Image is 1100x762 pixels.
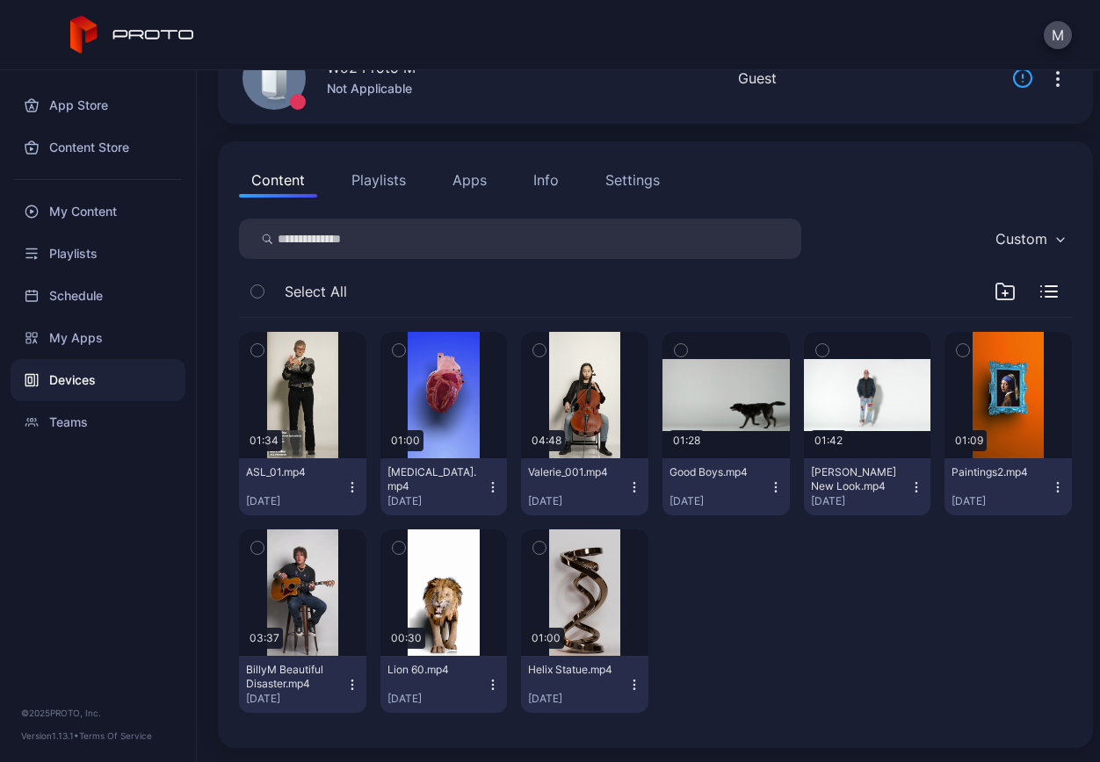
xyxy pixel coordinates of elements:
div: Good Boys.mp4 [669,465,766,479]
div: Custom [995,230,1047,248]
button: Info [521,162,571,198]
div: [DATE] [387,494,487,508]
button: Apps [440,162,499,198]
div: Human Heart.mp4 [387,465,484,493]
div: ASL_01.mp4 [246,465,343,479]
div: Howie Mandel's New Look.mp4 [811,465,908,493]
button: Paintings2.mp4[DATE] [944,458,1072,515]
a: My Apps [11,317,185,359]
button: BillyM Beautiful Disaster.mp4[DATE] [239,656,366,713]
span: Select All [285,281,347,302]
button: Playlists [339,162,418,198]
div: [DATE] [811,494,910,508]
div: [DATE] [246,494,345,508]
a: Content Store [11,126,185,169]
div: Valerie_001.mp4 [528,465,625,479]
div: Info [533,169,559,190]
button: Good Boys.mp4[DATE] [662,458,790,515]
div: [DATE] [528,494,627,508]
button: M [1044,21,1072,49]
button: Custom [987,219,1072,259]
div: Guest [738,68,777,89]
div: Settings [605,169,660,190]
a: Schedule [11,275,185,317]
button: [PERSON_NAME] New Look.mp4[DATE] [804,458,931,515]
a: Terms Of Service [79,730,152,741]
button: Content [239,162,317,198]
div: [DATE] [387,692,487,706]
a: Playlists [11,233,185,275]
a: App Store [11,84,185,126]
div: [DATE] [669,494,769,508]
div: Paintings2.mp4 [952,465,1048,479]
a: My Content [11,190,185,233]
a: Teams [11,401,185,443]
button: Valerie_001.mp4[DATE] [521,458,648,515]
div: [DATE] [246,692,345,706]
button: Settings [593,162,672,198]
div: [DATE] [528,692,627,706]
div: BillyM Beautiful Disaster.mp4 [246,663,343,691]
button: ASL_01.mp4[DATE] [239,458,366,515]
div: Lion 60.mp4 [387,663,484,677]
div: Not Applicable [327,78,416,99]
button: Lion 60.mp4[DATE] [380,656,508,713]
button: [MEDICAL_DATA].mp4[DATE] [380,458,508,515]
span: Version 1.13.1 • [21,730,79,741]
a: Devices [11,359,185,401]
div: © 2025 PROTO, Inc. [21,706,175,720]
div: [DATE] [952,494,1051,508]
div: Helix Statue.mp4 [528,663,625,677]
button: Helix Statue.mp4[DATE] [521,656,648,713]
